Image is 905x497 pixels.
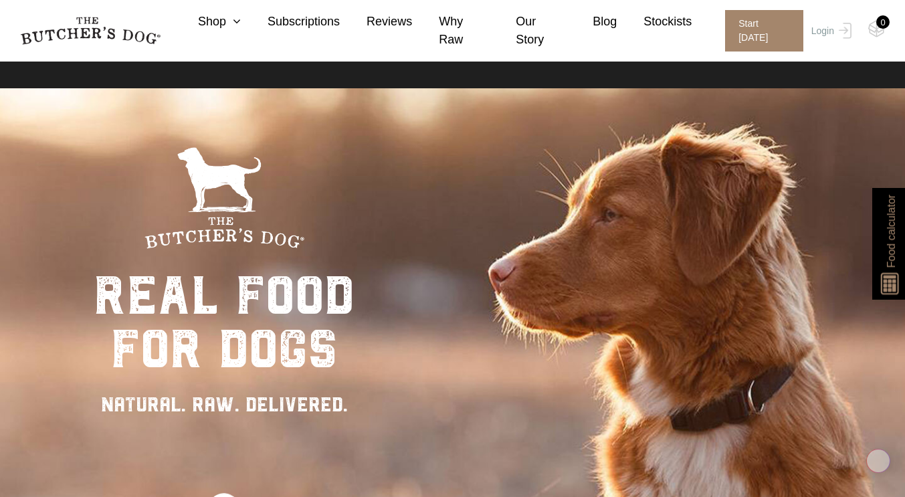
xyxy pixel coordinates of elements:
[241,13,340,31] a: Subscriptions
[876,15,890,29] div: 0
[868,20,885,37] img: TBD_Cart-Empty.png
[566,13,617,31] a: Blog
[94,389,355,419] div: NATURAL. RAW. DELIVERED.
[808,10,851,52] a: Login
[725,10,803,52] span: Start [DATE]
[171,13,241,31] a: Shop
[340,13,412,31] a: Reviews
[489,13,566,49] a: Our Story
[617,13,692,31] a: Stockists
[94,269,355,376] div: real food for dogs
[412,13,489,49] a: Why Raw
[883,195,899,268] span: Food calculator
[712,10,808,52] a: Start [DATE]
